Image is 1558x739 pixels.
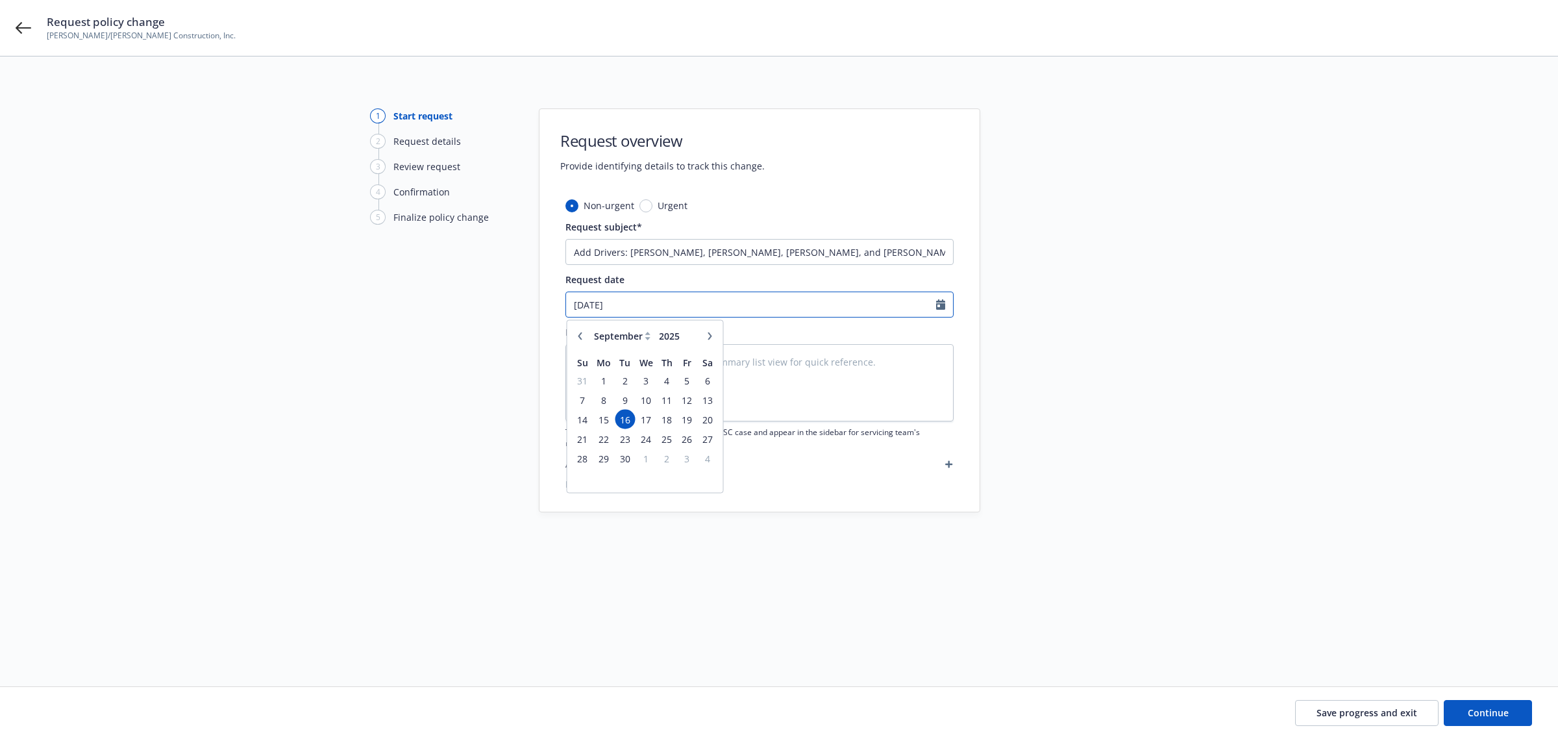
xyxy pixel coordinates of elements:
[697,410,717,429] td: 20
[565,326,646,338] span: Request summary
[636,449,657,468] td: 1
[636,429,657,449] td: 24
[678,372,696,388] span: 5
[677,410,697,429] td: 19
[370,159,386,174] div: 3
[639,357,653,369] span: We
[677,429,697,449] td: 26
[573,390,593,410] td: 7
[616,392,634,408] span: 9
[615,410,635,429] td: 16
[574,411,591,427] span: 14
[594,431,613,447] span: 22
[657,468,677,488] td: empty-day-cell
[393,109,452,123] div: Start request
[565,457,718,471] span: Attach request reference materials
[393,160,460,173] div: Review request
[615,468,635,488] td: empty-day-cell
[657,449,677,468] td: 2
[593,449,615,468] td: 29
[1444,700,1532,726] button: Continue
[574,392,591,408] span: 7
[637,372,656,388] span: 3
[658,411,676,427] span: 18
[574,431,591,447] span: 21
[636,468,657,488] td: empty-day-cell
[677,371,697,390] td: 5
[593,429,615,449] td: 22
[370,134,386,149] div: 2
[697,371,717,390] td: 6
[697,468,717,488] td: empty-day-cell
[616,372,634,388] span: 2
[658,431,676,447] span: 25
[658,199,687,212] span: Urgent
[697,390,717,410] td: 13
[658,392,676,408] span: 11
[678,450,696,466] span: 3
[573,410,593,429] td: 14
[565,199,578,212] input: Non-urgent
[936,299,945,310] svg: Calendar
[616,450,634,466] span: 30
[616,411,634,427] span: 16
[370,210,386,225] div: 5
[565,239,954,265] input: The subject will appear in the summary list view for quick reference.
[597,357,611,369] span: Mo
[657,410,677,429] td: 18
[594,450,613,466] span: 29
[593,410,615,429] td: 15
[697,429,717,449] td: 27
[636,410,657,429] td: 17
[699,372,716,388] span: 6
[593,390,615,410] td: 8
[574,372,591,388] span: 31
[566,292,936,317] input: MM/DD/YYYY
[657,429,677,449] td: 25
[697,449,717,468] td: 4
[593,468,615,488] td: empty-day-cell
[677,390,697,410] td: 12
[616,431,634,447] span: 23
[560,130,765,151] h1: Request overview
[637,450,656,466] span: 1
[615,429,635,449] td: 23
[560,159,765,173] span: Provide identifying details to track this change.
[662,357,673,369] span: Th
[683,357,691,369] span: Fr
[370,108,386,123] div: 1
[699,392,716,408] span: 13
[657,390,677,410] td: 11
[658,450,676,466] span: 2
[678,392,696,408] span: 12
[47,30,236,42] span: [PERSON_NAME]/[PERSON_NAME] Construction, Inc.
[574,450,591,466] span: 28
[637,411,656,427] span: 17
[699,431,716,447] span: 27
[702,357,713,369] span: Sa
[565,221,642,233] span: Request subject*
[619,357,630,369] span: Tu
[594,392,613,408] span: 8
[637,392,656,408] span: 10
[565,477,954,491] span: No files attached.
[594,411,613,427] span: 15
[573,371,593,390] td: 31
[639,199,652,212] input: Urgent
[573,429,593,449] td: 21
[573,468,593,488] td: empty-day-cell
[677,449,697,468] td: 3
[393,185,450,199] div: Confirmation
[1295,700,1439,726] button: Save progress and exit
[393,210,489,224] div: Finalize policy change
[699,411,716,427] span: 20
[565,273,624,286] span: Request date
[615,390,635,410] td: 9
[565,427,954,449] span: This information will be populated into the SSC case and appear in the sidebar for servicing team...
[577,357,588,369] span: Su
[370,184,386,199] div: 4
[1317,707,1417,719] span: Save progress and exit
[1468,707,1509,719] span: Continue
[699,450,716,466] span: 4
